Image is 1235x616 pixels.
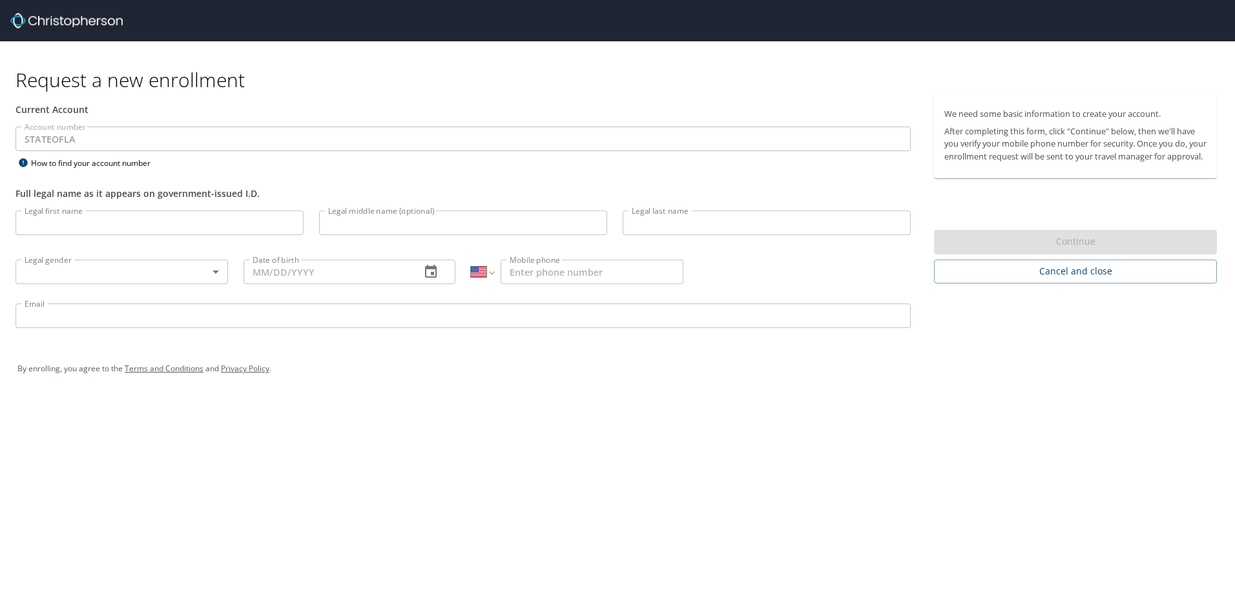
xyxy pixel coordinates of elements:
p: After completing this form, click "Continue" below, then we'll have you verify your mobile phone ... [944,125,1207,163]
a: Privacy Policy [221,363,269,374]
div: By enrolling, you agree to the and . [17,353,1218,385]
div: ​ [16,260,228,284]
h1: Request a new enrollment [16,67,1227,92]
p: We need some basic information to create your account. [944,108,1207,120]
div: How to find your account number [16,155,177,171]
a: Terms and Conditions [125,363,203,374]
input: MM/DD/YYYY [244,260,411,284]
button: Cancel and close [934,260,1217,283]
input: Enter phone number [501,260,683,284]
div: Current Account [16,103,911,116]
div: Full legal name as it appears on government-issued I.D. [16,187,911,200]
span: Cancel and close [944,263,1207,280]
img: cbt logo [10,13,123,28]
